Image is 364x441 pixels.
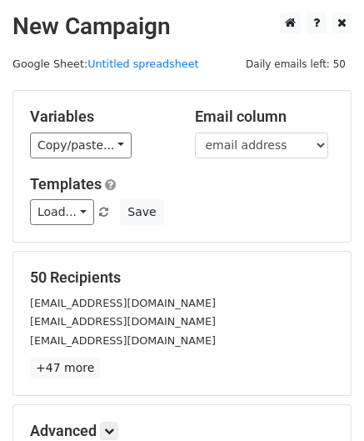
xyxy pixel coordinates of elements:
a: Untitled spreadsheet [87,58,198,70]
a: Copy/paste... [30,133,132,158]
a: Daily emails left: 50 [240,58,352,70]
small: [EMAIL_ADDRESS][DOMAIN_NAME] [30,334,216,347]
a: +47 more [30,358,100,378]
h5: Variables [30,108,170,126]
small: Google Sheet: [12,58,199,70]
h5: Advanced [30,422,334,440]
h5: Email column [195,108,335,126]
a: Templates [30,175,102,193]
a: Load... [30,199,94,225]
button: Save [120,199,163,225]
span: Daily emails left: 50 [240,55,352,73]
h5: 50 Recipients [30,268,334,287]
h2: New Campaign [12,13,352,41]
small: [EMAIL_ADDRESS][DOMAIN_NAME] [30,315,216,328]
small: [EMAIL_ADDRESS][DOMAIN_NAME] [30,297,216,309]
